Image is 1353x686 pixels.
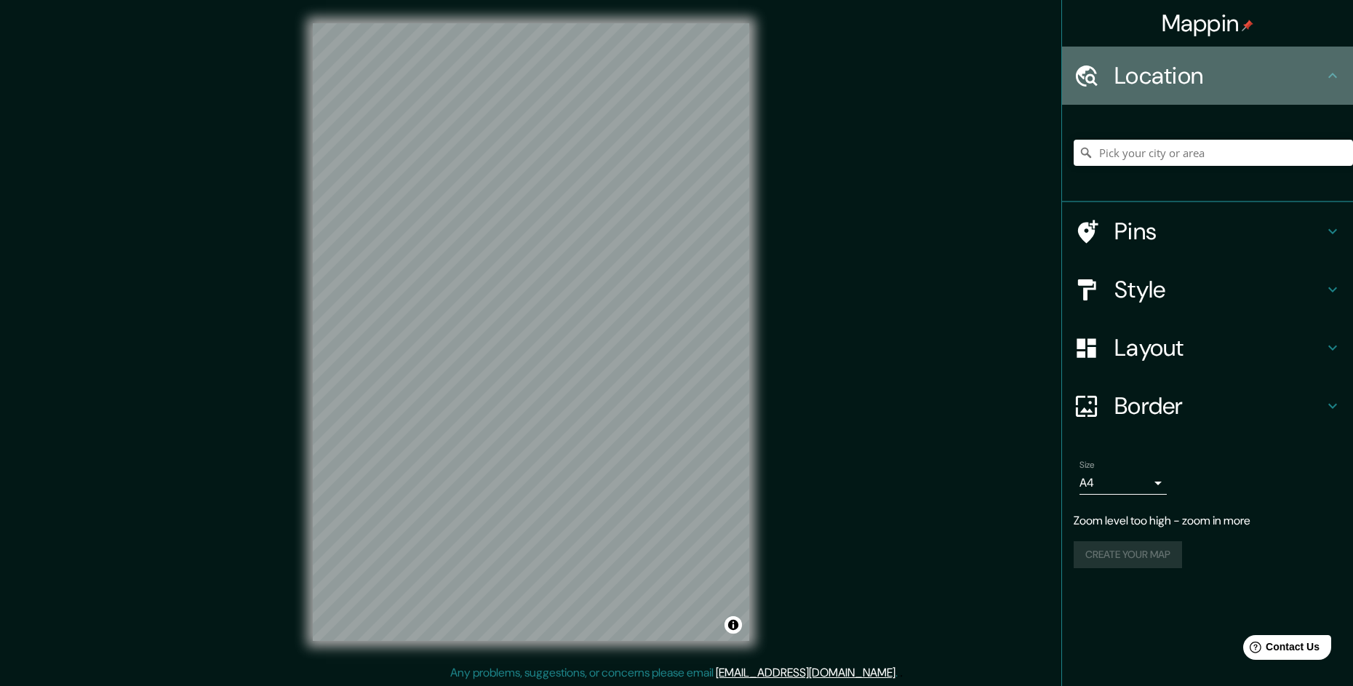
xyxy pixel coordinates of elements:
[1114,275,1324,304] h4: Style
[1114,333,1324,362] h4: Layout
[900,664,903,682] div: .
[1074,512,1341,530] p: Zoom level too high - zoom in more
[1079,459,1095,471] label: Size
[1114,217,1324,246] h4: Pins
[725,616,742,634] button: Toggle attribution
[1074,140,1353,166] input: Pick your city or area
[450,664,898,682] p: Any problems, suggestions, or concerns please email .
[313,23,749,641] canvas: Map
[1079,471,1167,495] div: A4
[716,665,895,680] a: [EMAIL_ADDRESS][DOMAIN_NAME]
[1062,260,1353,319] div: Style
[1062,47,1353,105] div: Location
[1114,61,1324,90] h4: Location
[1062,377,1353,435] div: Border
[1242,20,1253,31] img: pin-icon.png
[898,664,900,682] div: .
[1162,9,1254,38] h4: Mappin
[1114,391,1324,420] h4: Border
[1062,202,1353,260] div: Pins
[1224,629,1337,670] iframe: Help widget launcher
[1062,319,1353,377] div: Layout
